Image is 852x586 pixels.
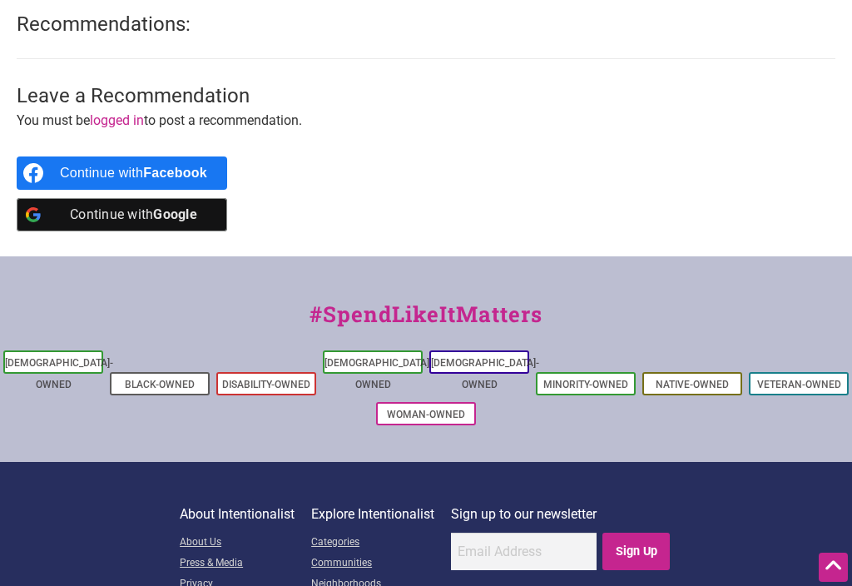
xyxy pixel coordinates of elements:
[17,110,835,132] p: You must be to post a recommendation.
[656,379,729,390] a: Native-Owned
[222,379,310,390] a: Disability-Owned
[387,409,465,420] a: Woman-Owned
[311,533,434,554] a: Categories
[60,198,207,231] div: Continue with
[17,156,227,190] a: Continue with <b>Facebook</b>
[125,379,195,390] a: Black-Owned
[180,504,295,525] p: About Intentionalist
[311,504,434,525] p: Explore Intentionalist
[17,11,835,39] h2: Recommendations:
[180,533,295,554] a: About Us
[602,533,670,570] input: Sign Up
[153,206,197,222] b: Google
[60,156,207,190] div: Continue with
[17,198,227,231] a: Continue with <b>Google</b>
[5,357,113,390] a: [DEMOGRAPHIC_DATA]-Owned
[757,379,841,390] a: Veteran-Owned
[180,554,295,574] a: Press & Media
[431,357,539,390] a: [DEMOGRAPHIC_DATA]-Owned
[90,112,144,128] a: logged in
[819,553,848,582] div: Scroll Back to Top
[451,504,672,525] p: Sign up to our newsletter
[311,554,434,574] a: Communities
[324,357,433,390] a: [DEMOGRAPHIC_DATA]-Owned
[543,379,628,390] a: Minority-Owned
[17,82,835,111] h3: Leave a Recommendation
[143,166,207,180] b: Facebook
[451,533,597,570] input: Email Address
